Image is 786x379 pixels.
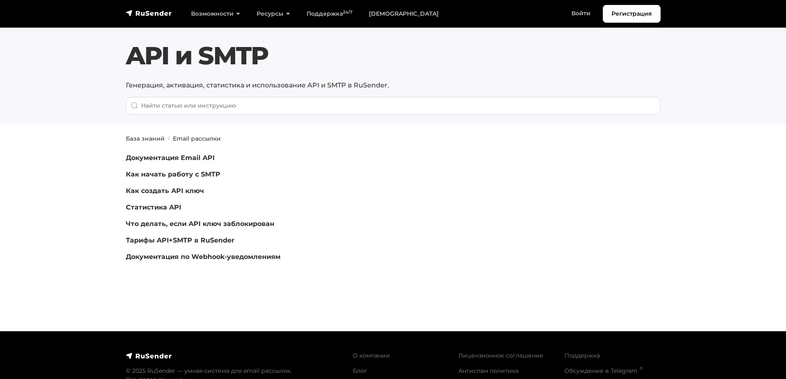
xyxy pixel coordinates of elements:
sup: 24/7 [343,9,352,15]
a: Документация по Webhook-уведомлениям [126,253,281,261]
a: Блог [353,367,367,374]
a: Антиспам политика [458,367,519,374]
img: RuSender [126,9,172,17]
a: Поддержка [564,352,600,359]
h1: API и SMTP [126,41,661,71]
a: [DEMOGRAPHIC_DATA] [361,5,447,22]
a: Лицензионное соглашение [458,352,543,359]
a: Что делать, если API ключ заблокирован [126,220,274,228]
a: О компании [353,352,390,359]
a: Документация Email API [126,154,215,162]
a: Возможности [183,5,248,22]
p: Генерация, активация, статистика и использование API и SMTP в RuSender. [126,80,661,90]
nav: breadcrumb [121,134,666,143]
a: Ресурсы [248,5,298,22]
a: Войти [563,5,599,22]
a: Регистрация [603,5,661,23]
a: Тарифы API+SMTP в RuSender [126,236,234,244]
a: Как создать API ключ [126,187,204,195]
a: Статистика API [126,203,181,211]
a: Как начать работу с SMTP [126,170,220,178]
a: Email рассылки [173,135,221,142]
input: When autocomplete results are available use up and down arrows to review and enter to go to the d... [126,97,661,115]
img: RuSender [126,352,172,360]
a: Поддержка24/7 [298,5,361,22]
img: Поиск [131,102,138,109]
a: База знаний [126,135,165,142]
a: Обсуждение в Telegram [564,367,642,374]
